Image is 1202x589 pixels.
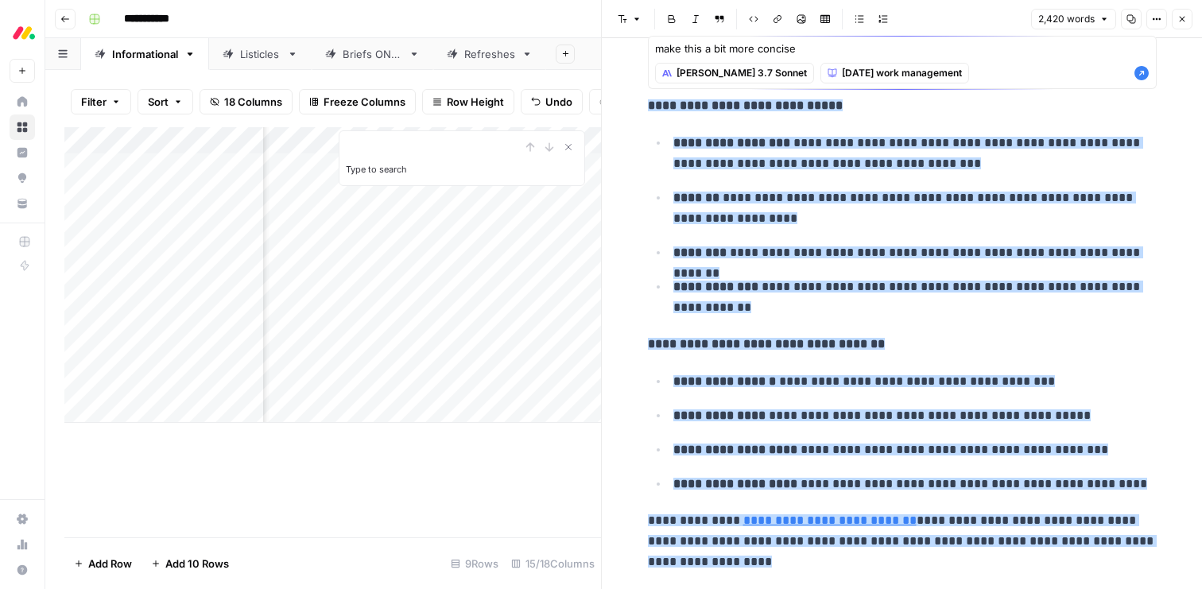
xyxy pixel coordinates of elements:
button: Row Height [422,89,514,114]
span: Freeze Columns [324,94,405,110]
img: Monday.com Logo [10,18,38,47]
div: Refreshes [464,46,515,62]
button: [PERSON_NAME] 3.7 Sonnet [655,63,814,83]
a: Your Data [10,191,35,216]
span: Undo [545,94,572,110]
span: Row Height [447,94,504,110]
div: Briefs ONLY [343,46,402,62]
button: Add 10 Rows [142,551,238,576]
button: Help + Support [10,557,35,583]
span: Sort [148,94,169,110]
button: 2,420 words [1031,9,1116,29]
div: 15/18 Columns [505,551,601,576]
a: Opportunities [10,165,35,191]
button: 18 Columns [200,89,293,114]
span: [DATE] work management [842,66,962,80]
textarea: make this a bit more concise [655,41,1150,56]
a: Browse [10,114,35,140]
button: Undo [521,89,583,114]
span: [PERSON_NAME] 3.7 Sonnet [677,66,807,80]
a: Home [10,89,35,114]
span: 2,420 words [1038,12,1095,26]
span: 18 Columns [224,94,282,110]
span: Add Row [88,556,132,572]
a: Refreshes [433,38,546,70]
a: Settings [10,506,35,532]
a: Insights [10,140,35,165]
a: Informational [81,38,209,70]
button: Sort [138,89,193,114]
span: Filter [81,94,107,110]
a: Briefs ONLY [312,38,433,70]
button: Add Row [64,551,142,576]
button: Filter [71,89,131,114]
div: Informational [112,46,178,62]
a: Usage [10,532,35,557]
a: Listicles [209,38,312,70]
button: Workspace: Monday.com [10,13,35,52]
div: 9 Rows [444,551,505,576]
div: Listicles [240,46,281,62]
span: Add 10 Rows [165,556,229,572]
button: [DATE] work management [820,63,969,83]
button: Freeze Columns [299,89,416,114]
label: Type to search [346,164,407,175]
button: Close Search [559,138,578,157]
